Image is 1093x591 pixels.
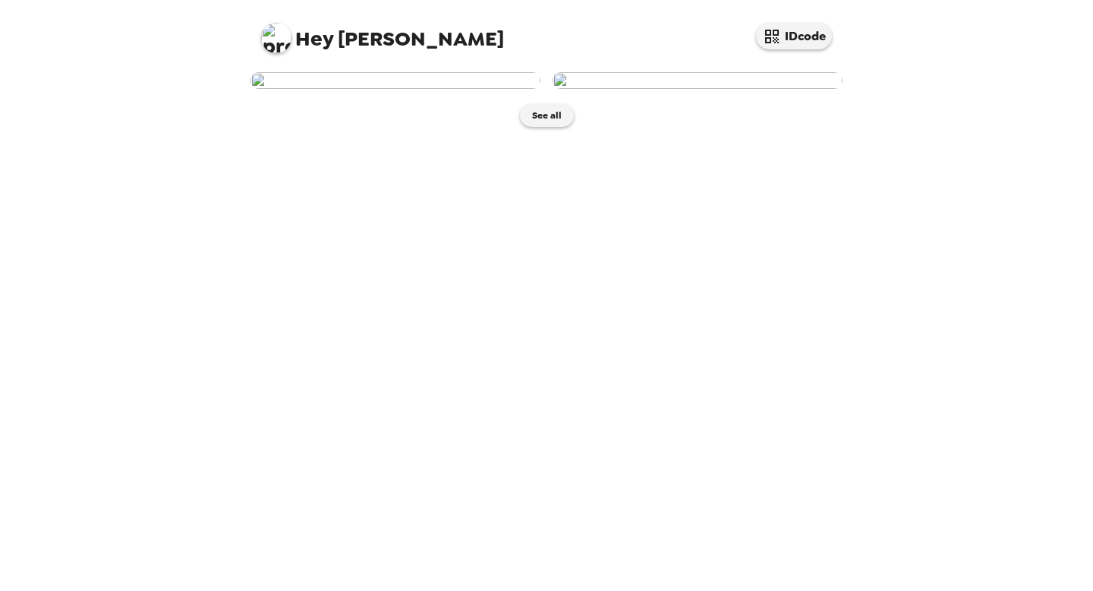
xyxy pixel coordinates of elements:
[261,23,291,53] img: profile pic
[553,72,843,89] img: user-265765
[520,104,574,127] button: See all
[756,23,832,49] button: IDcode
[261,15,504,49] span: [PERSON_NAME]
[250,72,540,89] img: user-265941
[295,25,333,52] span: Hey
